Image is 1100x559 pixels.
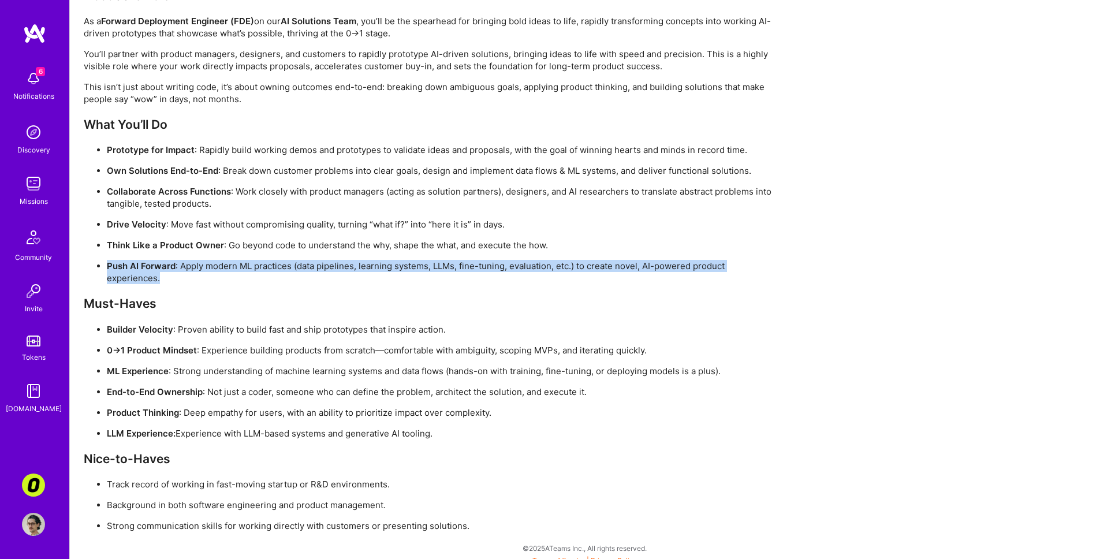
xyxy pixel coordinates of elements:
[22,121,45,144] img: discovery
[107,499,777,511] p: Background in both software engineering and product management.
[22,172,45,195] img: teamwork
[22,379,45,403] img: guide book
[107,186,231,197] strong: Collaborate Across Functions
[84,452,170,466] strong: Nice-to-Haves
[107,427,777,439] p: Experience with LLM-based systems and generative AI tooling.
[22,474,45,497] img: Corner3: Building an AI User Researcher
[25,303,43,315] div: Invite
[107,324,173,335] strong: Builder Velocity
[107,239,777,251] p: : Go beyond code to understand the why, shape the what, and execute the how.
[36,67,45,76] span: 6
[101,16,254,27] strong: Forward Deployment Engineer (FDE)
[107,165,777,177] p: : Break down customer problems into clear goals, design and implement data flows & ML systems, an...
[107,165,218,176] strong: Own Solutions End-to-End
[19,513,48,536] a: User Avatar
[107,428,176,439] strong: LLM Experience:
[23,23,46,44] img: logo
[107,366,169,377] strong: ML Experience
[20,195,48,207] div: Missions
[107,365,777,377] p: : Strong understanding of machine learning systems and data flows (hands-on with training, fine-t...
[107,478,777,490] p: Track record of working in fast-moving startup or R&D environments.
[84,117,167,132] strong: What You’ll Do
[107,344,777,356] p: : Experience building products from scratch—comfortable with ambiguity, scoping MVPs, and iterati...
[107,260,176,271] strong: Push AI Forward
[107,386,203,397] strong: End-to-End Ownership
[107,323,777,336] p: : Proven ability to build fast and ship prototypes that inspire action.
[107,240,224,251] strong: Think Like a Product Owner
[22,351,46,363] div: Tokens
[84,296,156,311] strong: Must-Haves
[107,407,777,419] p: : Deep empathy for users, with an ability to prioritize impact over complexity.
[20,223,47,251] img: Community
[107,185,777,210] p: : Work closely with product managers (acting as solution partners), designers, and AI researchers...
[84,15,777,39] p: As a on our , you’ll be the spearhead for bringing bold ideas to life, rapidly transforming conce...
[13,90,54,102] div: Notifications
[17,144,50,156] div: Discovery
[107,219,166,230] strong: Drive Velocity
[107,260,777,284] p: : Apply modern ML practices (data pipelines, learning systems, LLMs, fine-tuning, evaluation, etc...
[15,251,52,263] div: Community
[19,474,48,497] a: Corner3: Building an AI User Researcher
[107,407,179,418] strong: Product Thinking
[22,513,45,536] img: User Avatar
[107,144,777,156] p: : Rapidly build working demos and prototypes to validate ideas and proposals, with the goal of wi...
[107,386,777,398] p: : Not just a coder, someone who can define the problem, architect the solution, and execute it.
[107,218,777,230] p: : Move fast without compromising quality, turning “what if?” into “here it is” in days.
[27,336,40,346] img: tokens
[281,16,356,27] strong: AI Solutions Team
[107,144,195,155] strong: Prototype for Impact
[6,403,62,415] div: [DOMAIN_NAME]
[107,345,197,356] strong: 0→1 Product Mindset
[84,48,777,72] p: You’ll partner with product managers, designers, and customers to rapidly prototype AI-driven sol...
[22,67,45,90] img: bell
[84,81,777,105] p: This isn’t just about writing code, it’s about owning outcomes end-to-end: breaking down ambiguou...
[107,520,777,532] p: Strong communication skills for working directly with customers or presenting solutions.
[22,279,45,303] img: Invite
